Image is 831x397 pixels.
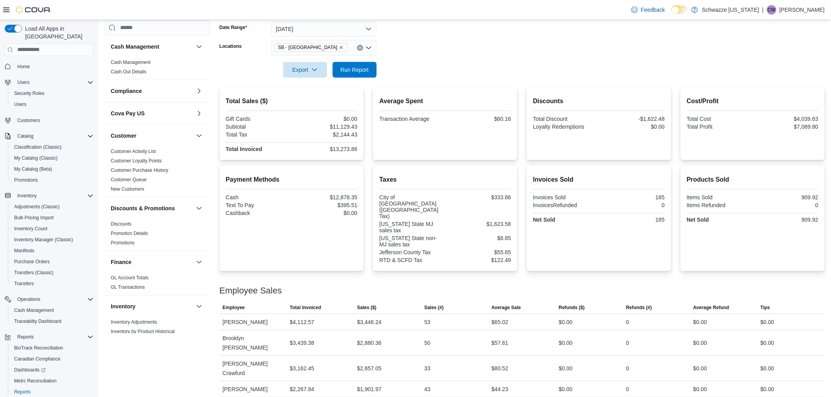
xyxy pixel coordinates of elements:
[290,364,314,373] div: $3,162.45
[14,78,93,87] span: Users
[2,190,97,201] button: Inventory
[11,354,64,364] a: Canadian Compliance
[447,257,511,263] div: $122.49
[2,115,97,126] button: Customers
[293,124,357,130] div: $11,129.43
[559,317,573,327] div: $0.00
[424,364,430,373] div: 33
[357,304,376,311] span: Sales ($)
[14,166,52,172] span: My Catalog (Beta)
[8,164,97,175] button: My Catalog (Beta)
[288,62,322,78] span: Export
[290,304,321,311] span: Total Invoiced
[447,221,511,227] div: $1,623.58
[687,124,751,130] div: Total Profit
[687,194,751,200] div: Items Sold
[11,89,93,98] span: Security Roles
[333,62,377,78] button: Run Report
[17,193,37,199] span: Inventory
[17,117,40,124] span: Customers
[8,223,97,234] button: Inventory Count
[8,256,97,267] button: Purchase Orders
[11,387,93,397] span: Reports
[11,268,93,277] span: Transfers (Classic)
[447,116,511,122] div: $60.16
[11,202,63,211] a: Adjustments (Classic)
[357,317,381,327] div: $3,446.24
[693,384,707,394] div: $0.00
[111,186,144,192] span: New Customers
[14,101,26,107] span: Users
[293,116,357,122] div: $0.00
[14,131,37,141] button: Catalog
[14,191,93,200] span: Inventory
[14,248,34,254] span: Manifests
[14,90,44,97] span: Security Roles
[754,194,818,200] div: 909.92
[780,5,825,15] p: [PERSON_NAME]
[533,217,555,223] strong: Net Sold
[357,338,381,348] div: $2,880.36
[357,45,363,51] button: Clear input
[11,224,51,233] a: Inventory Count
[111,131,193,139] button: Customer
[111,302,193,310] button: Inventory
[111,258,193,266] button: Finance
[559,384,573,394] div: $0.00
[14,144,62,150] span: Classification (Classic)
[11,100,29,109] a: Users
[379,175,511,184] h2: Taxes
[111,220,132,227] span: Discounts
[2,331,97,342] button: Reports
[600,124,665,130] div: $0.00
[693,317,707,327] div: $0.00
[111,87,193,95] button: Compliance
[14,62,33,71] a: Home
[226,146,262,152] strong: Total Invoiced
[687,97,818,106] h2: Cost/Profit
[220,24,247,31] label: Date Range
[111,240,135,245] a: Promotions
[14,226,48,232] span: Inventory Count
[754,202,818,208] div: 0
[687,202,751,208] div: Items Refunded
[761,384,774,394] div: $0.00
[194,131,204,140] button: Customer
[111,177,146,182] a: Customer Queue
[283,62,327,78] button: Export
[11,279,37,288] a: Transfers
[104,273,210,295] div: Finance
[11,235,76,244] a: Inventory Manager (Classic)
[226,175,357,184] h2: Payment Methods
[761,317,774,327] div: $0.00
[11,164,93,174] span: My Catalog (Beta)
[111,42,193,50] button: Cash Management
[14,378,57,384] span: Metrc Reconciliation
[111,158,162,163] a: Customer Loyalty Points
[687,116,751,122] div: Total Cost
[11,100,93,109] span: Users
[111,148,156,154] span: Customer Activity List
[559,338,573,348] div: $0.00
[357,364,381,373] div: $2,657.05
[702,5,759,15] p: Schwazze [US_STATE]
[641,6,665,14] span: Feedback
[278,44,337,51] span: SB - [GEOGRAPHIC_DATA]
[17,64,30,70] span: Home
[111,68,146,75] span: Cash Out Details
[226,194,290,200] div: Cash
[220,356,287,381] div: [PERSON_NAME] Crawfurd
[104,57,210,79] div: Cash Management
[492,338,509,348] div: $57.61
[761,364,774,373] div: $0.00
[14,295,44,304] button: Operations
[111,258,132,266] h3: Finance
[626,364,629,373] div: 0
[8,142,97,153] button: Classification (Classic)
[11,343,66,353] a: BioTrack Reconciliation
[11,306,57,315] a: Cash Management
[220,381,287,397] div: [PERSON_NAME]
[11,175,93,185] span: Promotions
[194,203,204,213] button: Discounts & Promotions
